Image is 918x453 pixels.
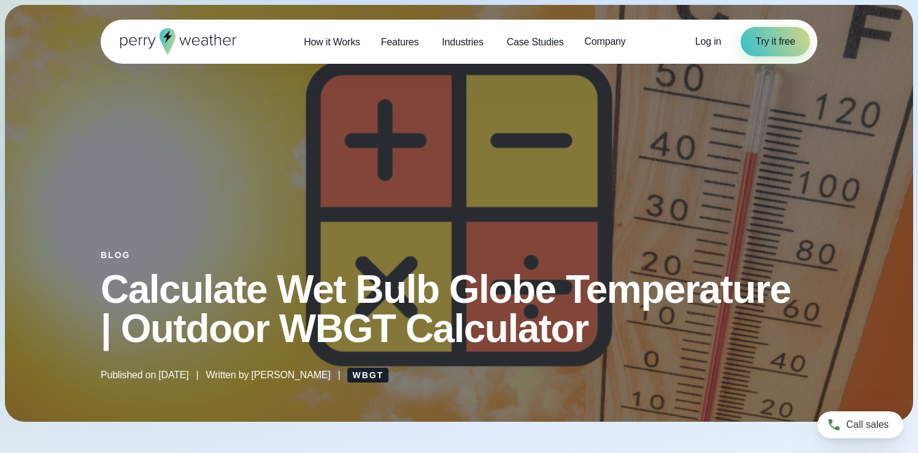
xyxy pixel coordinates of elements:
a: WBGT [347,368,388,383]
span: Published on [DATE] [101,368,189,383]
span: | [338,368,341,383]
span: Call sales [846,417,889,432]
span: How it Works [304,35,360,50]
span: Try it free [755,34,795,49]
a: Call sales [817,411,903,438]
span: Features [381,35,419,50]
a: Case Studies [496,29,574,55]
span: Case Studies [507,35,564,50]
span: Industries [442,35,483,50]
span: | [196,368,199,383]
h1: Calculate Wet Bulb Globe Temperature | Outdoor WBGT Calculator [101,270,817,348]
span: Written by [PERSON_NAME] [206,368,331,383]
a: Try it free [741,27,810,56]
a: Log in [695,34,721,49]
div: Blog [101,250,817,260]
span: Company [585,34,626,49]
span: Log in [695,36,721,47]
a: How it Works [293,29,371,55]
